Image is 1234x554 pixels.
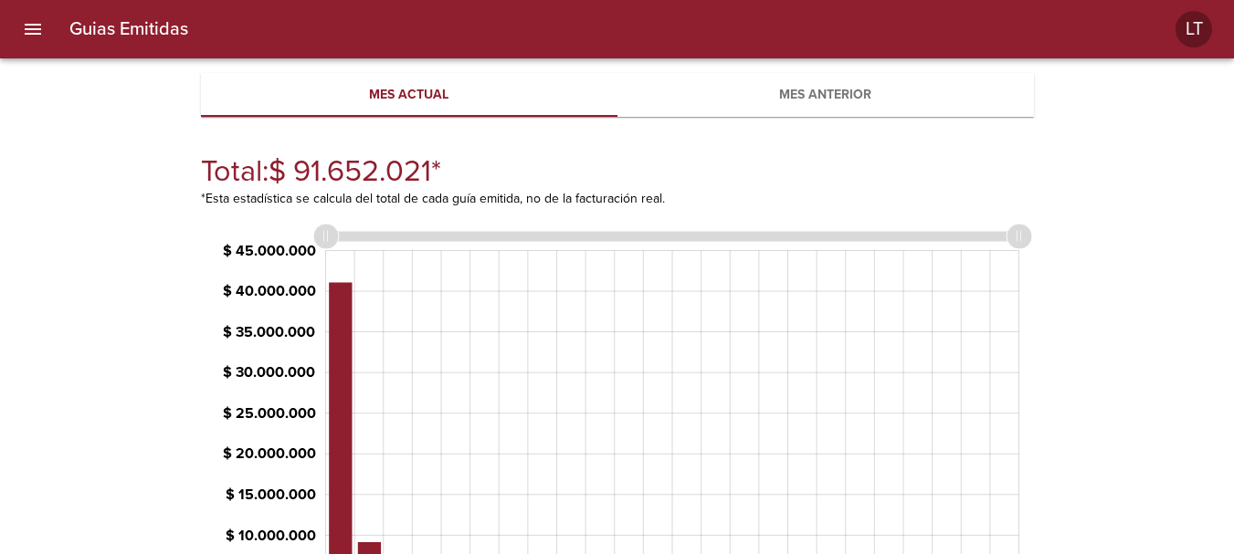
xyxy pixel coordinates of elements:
[226,527,316,545] tspan: $ 10.000.000
[1176,11,1212,47] div: Abrir información de usuario
[212,84,606,107] span: Mes actual
[223,363,315,382] tspan: $ 30.000.000
[223,323,315,341] tspan: $ 35.000.000
[226,486,316,504] tspan: $ 15.000.000
[201,73,1034,117] div: Tabs Mes Actual o Mes Anterior
[223,242,316,260] tspan: $ 45.000.000
[69,15,188,44] h6: Guias Emitidas
[201,190,1034,208] p: *Esta estadística se calcula del total de cada guía emitida, no de la facturación real.
[223,282,316,300] tspan: $ 40.000.000
[11,7,55,51] button: menu
[1176,11,1212,47] div: LT
[223,444,316,463] tspan: $ 20.000.000
[628,84,1023,107] span: Mes anterior
[201,153,1034,190] h4: Total: $ 91.652.021 *
[223,404,316,423] tspan: $ 25.000.000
